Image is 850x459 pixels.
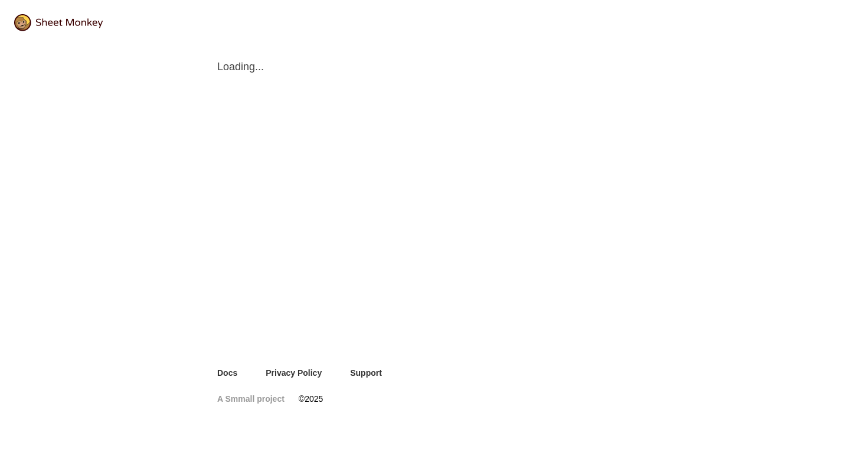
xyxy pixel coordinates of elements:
span: © 2025 [299,393,323,405]
img: logo@2x.png [14,14,103,31]
span: Loading... [217,60,633,74]
a: Privacy Policy [266,367,322,379]
a: A Smmall project [217,393,285,405]
a: Support [350,367,382,379]
a: Docs [217,367,237,379]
